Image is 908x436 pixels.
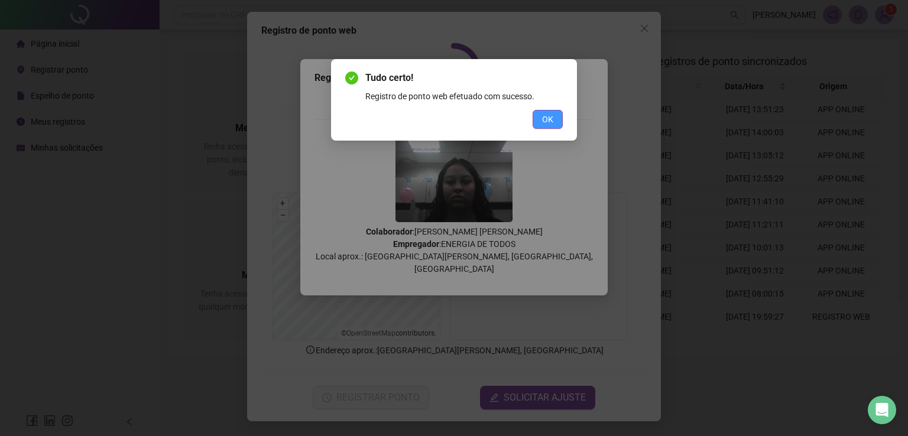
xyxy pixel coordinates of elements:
[533,110,563,129] button: OK
[345,71,358,84] span: check-circle
[365,90,563,103] div: Registro de ponto web efetuado com sucesso.
[365,71,563,85] span: Tudo certo!
[868,396,896,424] div: Open Intercom Messenger
[542,113,553,126] span: OK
